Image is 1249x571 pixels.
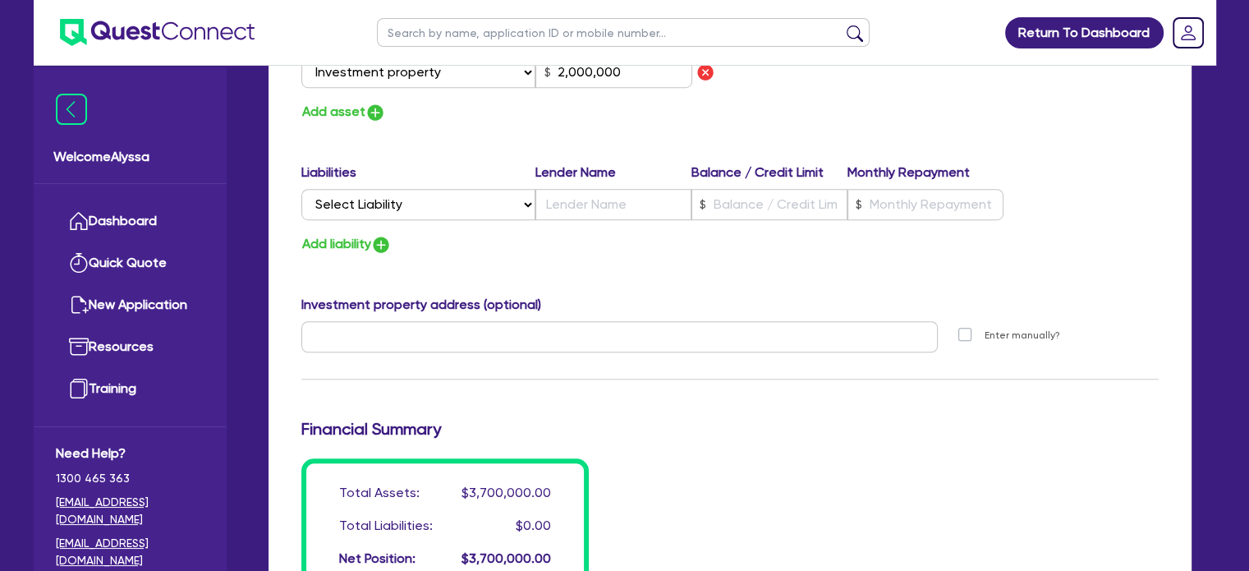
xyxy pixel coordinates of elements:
a: Dropdown toggle [1167,12,1210,54]
span: $3,700,000.00 [461,550,551,566]
img: quick-quote [69,253,89,273]
a: Dashboard [56,200,204,242]
a: Quick Quote [56,242,204,284]
img: quest-connect-logo-blue [60,19,255,46]
a: Training [56,368,204,410]
img: new-application [69,295,89,315]
img: icon-add [365,103,385,122]
label: Enter manually? [985,328,1060,343]
a: [EMAIL_ADDRESS][DOMAIN_NAME] [56,494,204,528]
input: Monthly Repayment [847,189,1003,220]
a: [EMAIL_ADDRESS][DOMAIN_NAME] [56,535,204,569]
button: Add liability [301,233,392,256]
div: Net Position: [339,549,416,569]
label: Monthly Repayment [847,163,1003,182]
img: icon-menu-close [56,94,87,125]
a: Resources [56,326,204,368]
input: Lender Name [535,189,691,220]
img: training [69,379,89,398]
input: Balance / Credit Limit [691,189,847,220]
a: Return To Dashboard [1005,17,1164,48]
label: Balance / Credit Limit [691,163,847,182]
h3: Financial Summary [301,419,1159,439]
span: Welcome Alyssa [53,147,207,167]
button: Add asset [301,101,386,123]
span: $3,700,000.00 [461,485,551,500]
label: Investment property address (optional) [301,295,541,315]
img: icon remove asset liability [696,62,715,82]
span: 1300 465 363 [56,470,204,487]
div: Total Liabilities: [339,516,433,536]
img: icon-add [371,235,391,255]
label: Lender Name [535,163,691,182]
span: Need Help? [56,444,204,463]
img: resources [69,337,89,357]
input: Value [535,57,692,88]
input: Search by name, application ID or mobile number... [377,18,870,47]
div: Total Assets: [339,483,420,503]
label: Liabilities [301,163,535,182]
span: $0.00 [516,518,551,533]
a: New Application [56,284,204,326]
